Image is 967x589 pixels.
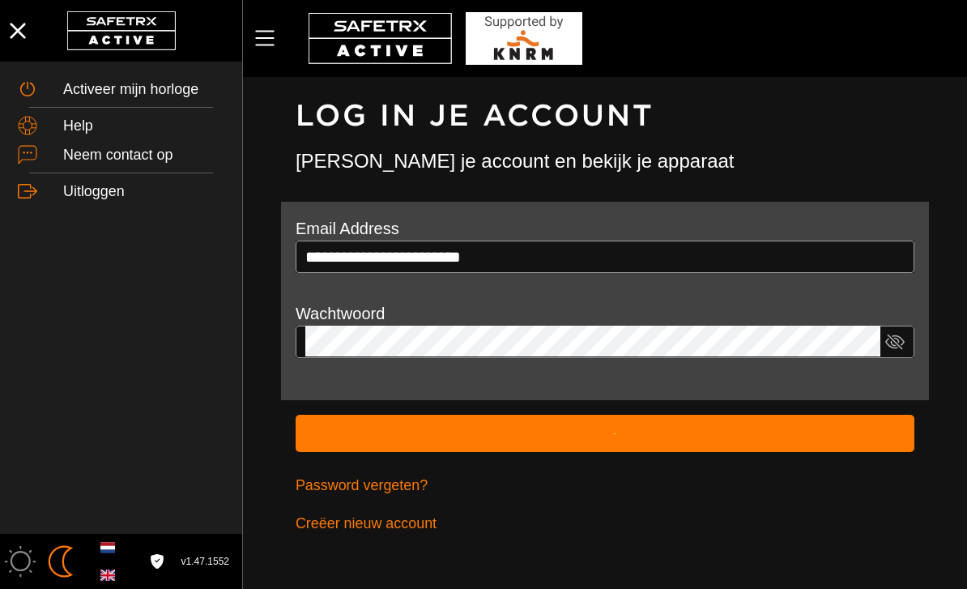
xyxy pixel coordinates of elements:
img: RescueLogo.svg [466,12,582,65]
button: Menu [251,21,292,55]
button: Dutch [94,534,121,561]
img: ModeDark.svg [45,545,77,578]
img: Help.svg [18,116,37,135]
a: Password vergeten? [296,467,914,505]
div: Neem contact op [63,147,224,164]
a: Creëer nieuw account [296,505,914,543]
a: Licentieovereenkomst [146,554,168,568]
span: v1.47.1552 [181,553,229,570]
div: Uitloggen [63,183,224,200]
span: Password vergeten? [296,473,428,498]
label: Email Address [296,220,399,237]
label: Wachtwoord [296,305,385,322]
img: nl.svg [100,540,115,555]
button: English [94,561,121,589]
img: ContactUs.svg [18,145,37,164]
div: Activeer mijn horloge [63,81,224,98]
h1: Log in je account [296,97,914,134]
span: Creëer nieuw account [296,511,437,536]
img: ModeLight.svg [4,545,36,578]
h3: [PERSON_NAME] je account en bekijk je apparaat [296,147,914,175]
div: Help [63,117,224,134]
img: en.svg [100,568,115,583]
button: v1.47.1552 [172,548,239,575]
